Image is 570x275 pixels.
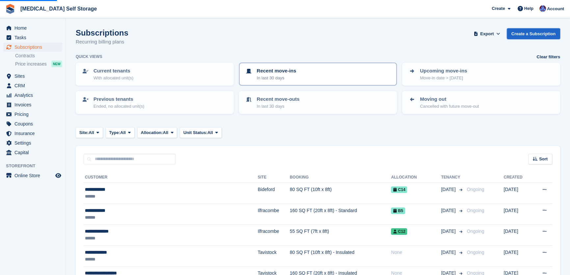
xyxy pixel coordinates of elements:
p: In last 30 days [257,75,296,81]
th: Allocation [391,172,441,183]
span: Account [547,6,564,12]
button: Site: All [76,127,103,138]
h6: Quick views [76,54,102,60]
span: Site: [79,129,89,136]
span: Type: [109,129,120,136]
span: Home [14,23,54,33]
span: Ongoing [467,229,484,234]
img: Helen Walker [539,5,546,12]
a: menu [3,100,62,109]
td: [DATE] [504,204,531,225]
a: menu [3,148,62,157]
button: Unit Status: All [180,127,221,138]
span: Capital [14,148,54,157]
span: All [207,129,213,136]
p: Ended, no allocated unit(s) [93,103,144,110]
a: menu [3,81,62,90]
a: menu [3,91,62,100]
span: [DATE] [441,228,457,235]
span: [DATE] [441,249,457,256]
span: C14 [391,186,407,193]
th: Site [258,172,290,183]
a: Clear filters [536,54,560,60]
img: stora-icon-8386f47178a22dfd0bd8f6a31ec36ba5ce8667c1dd55bd0f319d3a0aa187defe.svg [5,4,15,14]
a: Preview store [54,172,62,179]
a: Upcoming move-ins Move-in date > [DATE] [403,63,559,85]
div: NEW [51,61,62,67]
span: Settings [14,138,54,148]
a: menu [3,33,62,42]
a: menu [3,171,62,180]
p: Cancelled with future move-out [420,103,479,110]
span: Create [492,5,505,12]
td: [DATE] [504,225,531,246]
span: Help [524,5,533,12]
th: Created [504,172,531,183]
td: 55 SQ FT (7ft x 8ft) [290,225,391,246]
a: Recent move-ins In last 30 days [240,63,396,85]
span: Insurance [14,129,54,138]
th: Tenancy [441,172,464,183]
th: Booking [290,172,391,183]
td: [DATE] [504,183,531,204]
p: Move-in date > [DATE] [420,75,467,81]
p: Recent move-outs [257,96,299,103]
button: Export [473,28,502,39]
span: Export [480,31,494,37]
span: All [163,129,168,136]
a: menu [3,110,62,119]
p: With allocated unit(s) [93,75,133,81]
p: Recent move-ins [257,67,296,75]
a: menu [3,129,62,138]
span: Online Store [14,171,54,180]
p: Current tenants [93,67,133,75]
a: Contracts [15,53,62,59]
span: [DATE] [441,207,457,214]
span: Ongoing [467,208,484,213]
span: Price increases [15,61,47,67]
p: In last 30 days [257,103,299,110]
span: Tasks [14,33,54,42]
td: [DATE] [504,245,531,266]
span: Subscriptions [14,42,54,52]
span: All [120,129,126,136]
span: Sort [539,156,548,162]
td: 80 SQ FT (10ft x 8ft) [290,183,391,204]
td: Ilfracombe [258,225,290,246]
td: 160 SQ FT (20ft x 8ft) - Standard [290,204,391,225]
a: menu [3,138,62,148]
span: CRM [14,81,54,90]
span: [DATE] [441,186,457,193]
a: Create a Subscription [507,28,560,39]
span: Unit Status: [183,129,207,136]
h1: Subscriptions [76,28,128,37]
span: Invoices [14,100,54,109]
a: [MEDICAL_DATA] Self Storage [18,3,99,14]
button: Type: All [106,127,135,138]
a: Previous tenants Ended, no allocated unit(s) [76,92,233,113]
span: Ongoing [467,250,484,255]
a: Price increases NEW [15,60,62,68]
div: None [391,249,441,256]
a: menu [3,23,62,33]
span: Analytics [14,91,54,100]
td: Ilfracombe [258,204,290,225]
td: 80 SQ FT (10ft x 8ft) - Insulated [290,245,391,266]
p: Moving out [420,96,479,103]
a: Current tenants With allocated unit(s) [76,63,233,85]
span: Ongoing [467,187,484,192]
span: Storefront [6,163,65,169]
a: Recent move-outs In last 30 days [240,92,396,113]
td: Bideford [258,183,290,204]
th: Customer [84,172,258,183]
span: C12 [391,228,407,235]
span: All [89,129,94,136]
td: Tavistock [258,245,290,266]
span: Coupons [14,119,54,128]
a: menu [3,71,62,81]
p: Previous tenants [93,96,144,103]
a: Moving out Cancelled with future move-out [403,92,559,113]
span: B5 [391,207,405,214]
span: Pricing [14,110,54,119]
p: Upcoming move-ins [420,67,467,75]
